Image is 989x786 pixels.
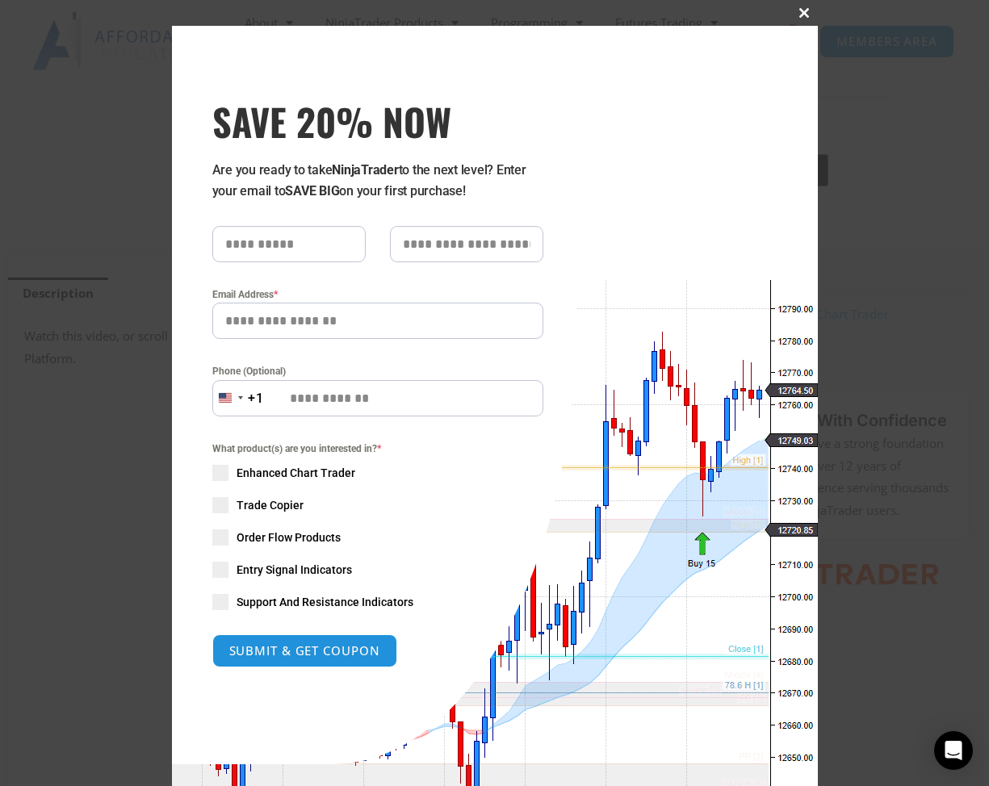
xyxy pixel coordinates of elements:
[237,465,355,481] span: Enhanced Chart Trader
[332,162,398,178] strong: NinjaTrader
[248,388,264,409] div: +1
[212,286,543,303] label: Email Address
[237,562,352,578] span: Entry Signal Indicators
[212,98,543,144] span: SAVE 20% NOW
[237,529,341,546] span: Order Flow Products
[934,731,973,770] div: Open Intercom Messenger
[212,594,543,610] label: Support And Resistance Indicators
[212,441,543,457] span: What product(s) are you interested in?
[237,594,413,610] span: Support And Resistance Indicators
[212,363,543,379] label: Phone (Optional)
[212,380,264,416] button: Selected country
[212,160,543,202] p: Are you ready to take to the next level? Enter your email to on your first purchase!
[212,634,397,667] button: SUBMIT & GET COUPON
[212,529,543,546] label: Order Flow Products
[212,465,543,481] label: Enhanced Chart Trader
[212,497,543,513] label: Trade Copier
[237,497,304,513] span: Trade Copier
[285,183,339,199] strong: SAVE BIG
[212,562,543,578] label: Entry Signal Indicators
